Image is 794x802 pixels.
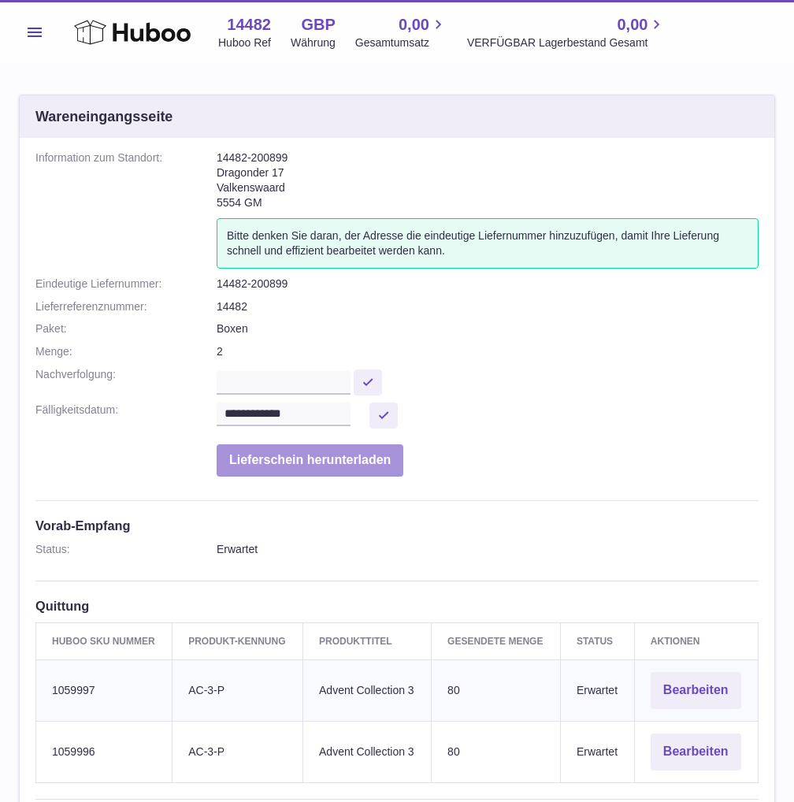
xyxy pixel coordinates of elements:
[35,597,759,614] h3: Quittung
[467,14,666,50] a: 0,00 VERFÜGBAR Lagerbestand Gesamt
[618,14,648,35] span: 0,00
[467,35,666,50] span: VERFÜGBAR Lagerbestand Gesamt
[35,403,217,429] dt: Fälligkeitsdatum:
[560,721,634,782] td: Erwartet
[35,367,217,395] dt: Nachverfolgung:
[36,721,173,782] td: 1059996
[218,35,271,50] div: Huboo Ref
[217,277,759,291] dd: 14482-200899
[634,622,758,659] th: Aktionen
[399,14,429,35] span: 0,00
[651,733,741,770] button: Bearbeiten
[303,721,432,782] td: Advent Collection 3
[355,14,447,50] a: 0,00 Gesamtumsatz
[355,35,447,50] span: Gesamtumsatz
[291,35,336,50] div: Währung
[217,150,759,218] address: 14482-200899 Dragonder 17 Valkenswaard 5554 GM
[36,660,173,722] td: 1059997
[173,622,303,659] th: Produkt-Kennung
[35,542,217,557] dt: Status:
[217,542,759,557] dd: Erwartet
[227,14,271,35] strong: 14482
[301,14,335,35] strong: GBP
[217,321,759,336] dd: Boxen
[35,344,217,359] dt: Menge:
[35,299,217,314] dt: Lieferreferenznummer:
[560,622,634,659] th: Status
[35,107,173,126] h3: Wareneingangsseite
[35,517,759,534] h3: Vorab-Empfang
[432,721,561,782] td: 80
[303,660,432,722] td: Advent Collection 3
[35,277,217,291] dt: Eindeutige Liefernummer:
[432,622,561,659] th: Gesendete Menge
[432,660,561,722] td: 80
[35,150,217,268] dt: Information zum Standort:
[173,721,303,782] td: AC-3-P
[560,660,634,722] td: Erwartet
[651,672,741,709] button: Bearbeiten
[217,218,759,269] div: Bitte denken Sie daran, der Adresse die eindeutige Liefernummer hinzuzufügen, damit Ihre Lieferun...
[35,321,217,336] dt: Paket:
[217,299,759,314] dd: 14482
[36,622,173,659] th: Huboo SKU Nummer
[303,622,432,659] th: Produkttitel
[173,660,303,722] td: AC-3-P
[217,344,759,359] dd: 2
[217,444,403,477] button: Lieferschein herunterladen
